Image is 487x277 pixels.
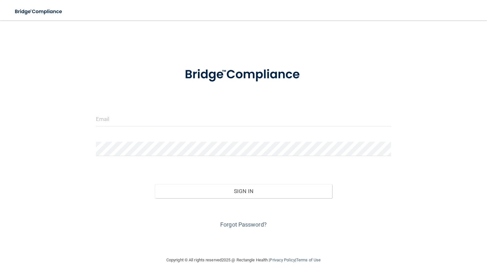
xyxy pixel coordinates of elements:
[296,258,321,262] a: Terms of Use
[127,250,360,270] div: Copyright © All rights reserved 2025 @ Rectangle Health | |
[96,112,391,126] input: Email
[155,184,332,198] button: Sign In
[220,221,267,228] a: Forgot Password?
[270,258,295,262] a: Privacy Policy
[10,5,68,18] img: bridge_compliance_login_screen.278c3ca4.svg
[172,59,315,91] img: bridge_compliance_login_screen.278c3ca4.svg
